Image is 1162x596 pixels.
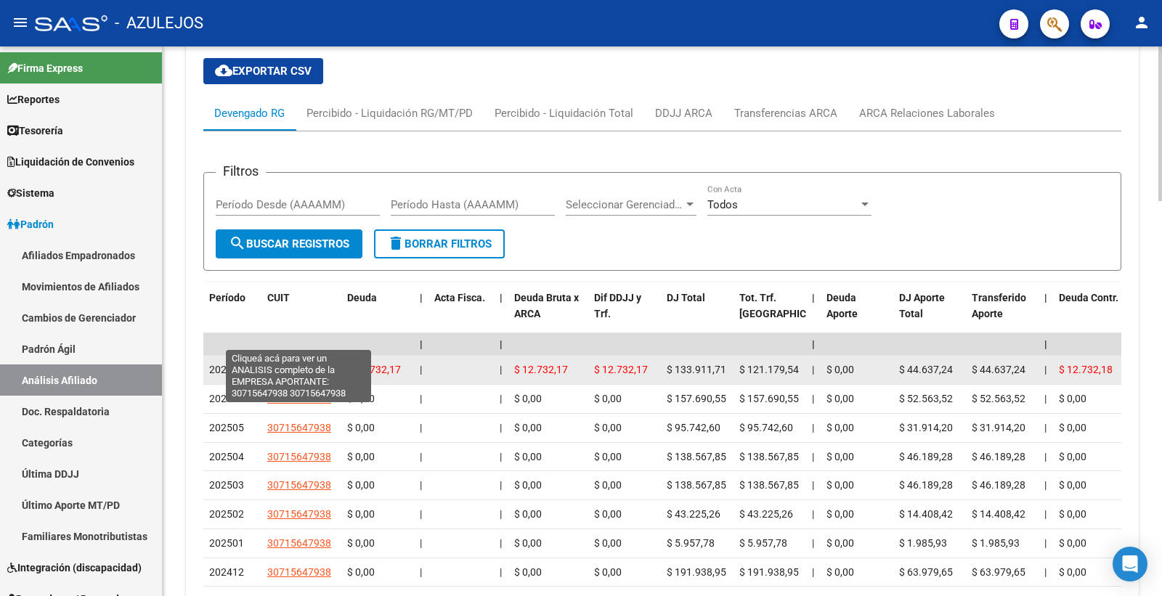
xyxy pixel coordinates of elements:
[972,422,1025,433] span: $ 31.914,20
[1133,14,1150,31] mat-icon: person
[500,364,502,375] span: |
[420,364,422,375] span: |
[12,14,29,31] mat-icon: menu
[812,566,814,578] span: |
[420,338,423,350] span: |
[1044,479,1047,491] span: |
[739,422,793,433] span: $ 95.742,60
[899,566,953,578] span: $ 63.979,65
[7,185,54,201] span: Sistema
[514,508,542,520] span: $ 0,00
[7,60,83,76] span: Firma Express
[594,537,622,549] span: $ 0,00
[209,566,244,578] span: 202412
[1044,292,1047,303] span: |
[267,479,331,491] span: 30715647938
[500,393,502,404] span: |
[667,537,715,549] span: $ 5.957,78
[500,422,502,433] span: |
[812,364,814,375] span: |
[514,422,542,433] span: $ 0,00
[734,105,837,121] div: Transferencias ARCA
[267,508,331,520] span: 30715647938
[812,292,815,303] span: |
[812,508,814,520] span: |
[899,451,953,462] span: $ 46.189,28
[215,65,312,78] span: Exportar CSV
[7,154,134,170] span: Liquidación de Convenios
[514,479,542,491] span: $ 0,00
[972,364,1025,375] span: $ 44.637,24
[667,451,726,462] span: $ 138.567,85
[812,479,814,491] span: |
[7,216,54,232] span: Padrón
[826,393,854,404] span: $ 0,00
[1044,537,1047,549] span: |
[500,292,503,303] span: |
[216,161,266,181] h3: Filtros
[821,282,893,346] datatable-header-cell: Deuda Aporte
[899,479,953,491] span: $ 46.189,28
[347,364,401,375] span: $ 12.732,17
[667,292,705,303] span: DJ Total
[667,508,720,520] span: $ 43.225,26
[387,234,405,252] mat-icon: delete
[594,393,622,404] span: $ 0,00
[347,451,375,462] span: $ 0,00
[7,91,60,107] span: Reportes
[739,508,793,520] span: $ 43.225,26
[594,566,622,578] span: $ 0,00
[508,282,588,346] datatable-header-cell: Deuda Bruta x ARCA
[1053,282,1126,346] datatable-header-cell: Deuda Contr.
[267,422,331,433] span: 30715647938
[734,282,806,346] datatable-header-cell: Tot. Trf. Bruto
[214,105,285,121] div: Devengado RG
[347,292,377,303] span: Deuda
[115,7,203,39] span: - AZULEJOS
[209,364,244,375] span: 202507
[594,292,641,320] span: Dif DDJJ y Trf.
[899,508,953,520] span: $ 14.408,42
[594,451,622,462] span: $ 0,00
[966,282,1039,346] datatable-header-cell: Transferido Aporte
[267,292,290,303] span: CUIT
[216,229,362,258] button: Buscar Registros
[347,508,375,520] span: $ 0,00
[972,292,1026,320] span: Transferido Aporte
[739,393,799,404] span: $ 157.690,55
[1044,566,1047,578] span: |
[588,282,661,346] datatable-header-cell: Dif DDJJ y Trf.
[1044,422,1047,433] span: |
[261,282,341,346] datatable-header-cell: CUIT
[739,537,787,549] span: $ 5.957,78
[267,451,331,462] span: 30715647938
[812,451,814,462] span: |
[514,393,542,404] span: $ 0,00
[341,282,414,346] datatable-header-cell: Deuda
[387,237,492,250] span: Borrar Filtros
[347,422,375,433] span: $ 0,00
[209,451,244,462] span: 202504
[739,451,799,462] span: $ 138.567,85
[806,282,821,346] datatable-header-cell: |
[899,537,947,549] span: $ 1.985,93
[420,393,422,404] span: |
[420,479,422,491] span: |
[739,292,838,320] span: Tot. Trf. [GEOGRAPHIC_DATA]
[420,508,422,520] span: |
[899,393,953,404] span: $ 52.563,52
[812,537,814,549] span: |
[1059,393,1086,404] span: $ 0,00
[514,364,568,375] span: $ 12.732,17
[1044,508,1047,520] span: |
[566,198,683,211] span: Seleccionar Gerenciador
[1059,537,1086,549] span: $ 0,00
[7,560,142,576] span: Integración (discapacidad)
[203,282,261,346] datatable-header-cell: Período
[434,292,485,303] span: Acta Fisca.
[1113,547,1147,581] div: Open Intercom Messenger
[374,229,505,258] button: Borrar Filtros
[514,451,542,462] span: $ 0,00
[1059,508,1086,520] span: $ 0,00
[594,364,648,375] span: $ 12.732,17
